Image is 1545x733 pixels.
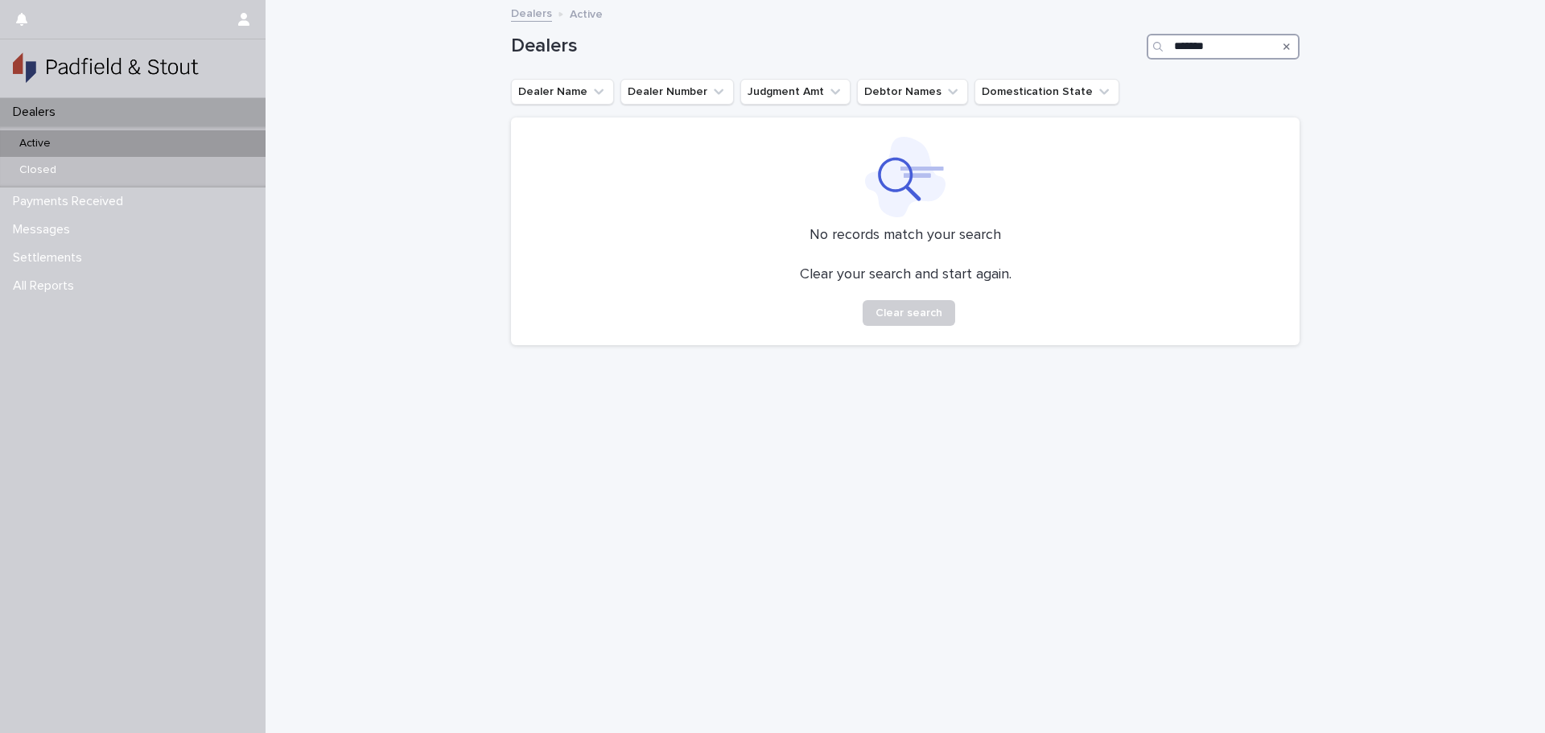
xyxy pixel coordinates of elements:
[863,300,955,326] button: Clear search
[6,137,64,150] p: Active
[740,79,851,105] button: Judgment Amt
[6,222,83,237] p: Messages
[6,250,95,266] p: Settlements
[1147,34,1300,60] input: Search
[13,52,199,84] img: gSPaZaQw2XYDTaYHK8uQ
[800,266,1011,284] p: Clear your search and start again.
[511,3,552,22] a: Dealers
[875,307,942,319] span: Clear search
[6,194,136,209] p: Payments Received
[974,79,1119,105] button: Domestication State
[6,278,87,294] p: All Reports
[6,105,68,120] p: Dealers
[570,4,603,22] p: Active
[620,79,734,105] button: Dealer Number
[511,35,1140,58] h1: Dealers
[511,79,614,105] button: Dealer Name
[6,163,69,177] p: Closed
[857,79,968,105] button: Debtor Names
[530,227,1280,245] p: No records match your search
